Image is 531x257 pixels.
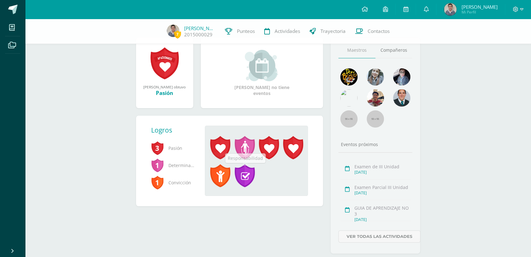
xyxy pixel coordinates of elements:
[260,19,305,44] a: Actividades
[174,30,181,38] span: 7
[151,175,164,190] span: 1
[305,19,350,44] a: Trayectoria
[184,31,212,38] a: 2015000029
[320,28,346,34] span: Trayectoria
[393,68,410,86] img: b8baad08a0802a54ee139394226d2cf3.png
[367,68,384,86] img: 45bd7986b8947ad7e5894cbc9b781108.png
[354,170,411,175] div: [DATE]
[354,205,411,217] div: GUIA DE APRENDIZAJE NO 3
[340,68,358,86] img: 29fc2a48271e3f3676cb2cb292ff2552.png
[228,155,263,161] div: Responsabilidad
[461,4,497,10] span: [PERSON_NAME]
[340,89,358,107] img: c25c8a4a46aeab7e345bf0f34826bacf.png
[338,42,375,58] a: Maestros
[461,9,497,15] span: Mi Perfil
[350,19,394,44] a: Contactos
[375,42,413,58] a: Compañeros
[151,157,195,174] span: Determinación
[151,141,164,155] span: 3
[151,126,200,134] div: Logros
[142,84,187,89] div: [PERSON_NAME] obtuvo
[245,50,279,81] img: event_small.png
[354,190,411,196] div: [DATE]
[367,89,384,107] img: 11152eb22ca3048aebc25a5ecf6973a7.png
[340,110,358,128] img: 55x55
[338,141,413,147] div: Eventos próximos
[220,19,260,44] a: Punteos
[354,184,411,190] div: Examen Parcial III Unidad
[368,28,390,34] span: Contactos
[184,25,216,31] a: [PERSON_NAME]
[338,230,420,243] a: Ver todas las actividades
[142,89,187,97] div: Pasión
[151,139,195,157] span: Pasión
[354,217,411,222] div: [DATE]
[367,110,384,128] img: 55x55
[167,24,179,37] img: d9ff757adb93861349cde013a3ee1ac8.png
[209,154,232,160] div: Convicción
[444,3,457,16] img: d9ff757adb93861349cde013a3ee1ac8.png
[354,164,411,170] div: Examen de III Unidad
[230,50,293,96] div: [PERSON_NAME] no tiene eventos
[393,89,410,107] img: eec80b72a0218df6e1b0c014193c2b59.png
[151,158,164,172] span: 1
[237,28,255,34] span: Punteos
[275,28,300,34] span: Actividades
[151,174,195,191] span: Convicción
